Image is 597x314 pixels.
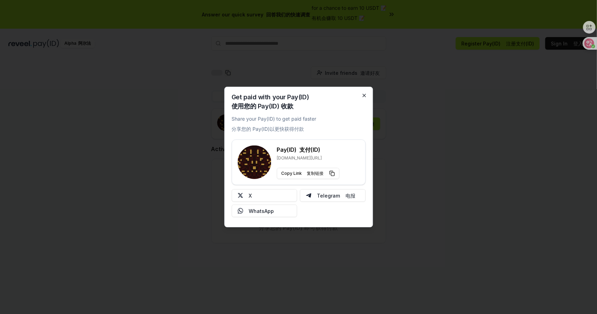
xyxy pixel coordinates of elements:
[306,193,312,198] img: Telegram
[346,193,356,199] font: 电报
[237,208,243,214] img: Whatsapp
[277,145,339,154] h3: Pay(ID)
[232,94,309,112] h2: Get paid with your Pay(ID)
[277,168,339,179] button: Copy Link 复制链接
[232,189,297,202] button: X
[232,205,297,217] button: WhatsApp
[299,146,320,153] font: 支付(ID)
[232,102,293,110] font: 使用您的 Pay(ID) 收款
[237,193,243,198] img: X
[307,171,324,176] font: 复制链接
[300,189,366,202] button: Telegram 电报
[232,126,304,132] font: 分享您的 Pay(ID)以更快获得付款
[232,115,316,135] p: Share your Pay(ID) to get paid faster
[277,155,339,161] p: [DOMAIN_NAME][URL]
